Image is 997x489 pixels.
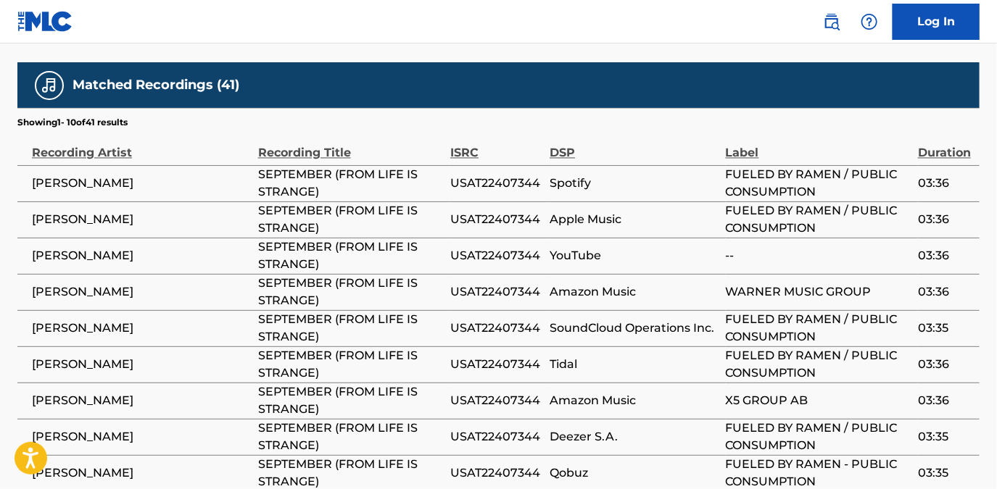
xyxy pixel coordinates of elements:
span: USAT22407344 [450,319,542,337]
span: [PERSON_NAME] [32,319,251,337]
span: Deezer S.A. [550,428,718,446]
span: USAT22407344 [450,283,542,301]
img: MLC Logo [17,11,73,32]
span: [PERSON_NAME] [32,247,251,264]
span: 03:36 [918,356,972,373]
img: help [861,13,878,30]
span: SEPTEMBER (FROM LIFE IS STRANGE) [258,383,443,418]
span: Qobuz [550,464,718,482]
span: Spotify [550,175,718,192]
span: SEPTEMBER (FROM LIFE IS STRANGE) [258,419,443,454]
span: SEPTEMBER (FROM LIFE IS STRANGE) [258,311,443,346]
span: 03:36 [918,175,972,192]
div: Label [726,129,911,162]
div: Help [855,7,884,36]
span: FUELED BY RAMEN / PUBLIC CONSUMPTION [726,311,911,346]
span: [PERSON_NAME] [32,392,251,409]
span: [PERSON_NAME] [32,428,251,446]
div: Duration [918,129,972,162]
span: SEPTEMBER (FROM LIFE IS STRANGE) [258,238,443,273]
span: 03:36 [918,211,972,228]
img: Matched Recordings [41,77,58,94]
span: YouTube [550,247,718,264]
p: Showing 1 - 10 of 41 results [17,116,128,129]
span: [PERSON_NAME] [32,175,251,192]
span: [PERSON_NAME] [32,356,251,373]
span: FUELED BY RAMEN / PUBLIC CONSUMPTION [726,419,911,454]
a: Log In [893,4,980,40]
span: 03:35 [918,428,972,446]
span: USAT22407344 [450,247,542,264]
span: [PERSON_NAME] [32,211,251,228]
img: search [823,13,840,30]
span: Apple Music [550,211,718,228]
span: FUELED BY RAMEN / PUBLIC CONSUMPTION [726,202,911,237]
span: 03:35 [918,464,972,482]
span: SoundCloud Operations Inc. [550,319,718,337]
span: SEPTEMBER (FROM LIFE IS STRANGE) [258,202,443,237]
span: USAT22407344 [450,428,542,446]
span: FUELED BY RAMEN / PUBLIC CONSUMPTION [726,347,911,382]
a: Public Search [817,7,846,36]
span: USAT22407344 [450,211,542,228]
h5: Matched Recordings (41) [73,77,239,93]
div: Recording Title [258,129,443,162]
span: SEPTEMBER (FROM LIFE IS STRANGE) [258,347,443,382]
span: X5 GROUP AB [726,392,911,409]
span: [PERSON_NAME] [32,464,251,482]
span: FUELED BY RAMEN / PUBLIC CONSUMPTION [726,166,911,201]
span: SEPTEMBER (FROM LIFE IS STRANGE) [258,166,443,201]
span: 03:36 [918,392,972,409]
div: DSP [550,129,718,162]
span: Amazon Music [550,283,718,301]
span: [PERSON_NAME] [32,283,251,301]
span: 03:36 [918,283,972,301]
span: Amazon Music [550,392,718,409]
span: 03:36 [918,247,972,264]
span: USAT22407344 [450,175,542,192]
span: USAT22407344 [450,356,542,373]
span: USAT22407344 [450,392,542,409]
span: Tidal [550,356,718,373]
span: WARNER MUSIC GROUP [726,283,911,301]
div: Recording Artist [32,129,251,162]
span: -- [726,247,911,264]
div: ISRC [450,129,542,162]
span: 03:35 [918,319,972,337]
span: USAT22407344 [450,464,542,482]
span: SEPTEMBER (FROM LIFE IS STRANGE) [258,275,443,309]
